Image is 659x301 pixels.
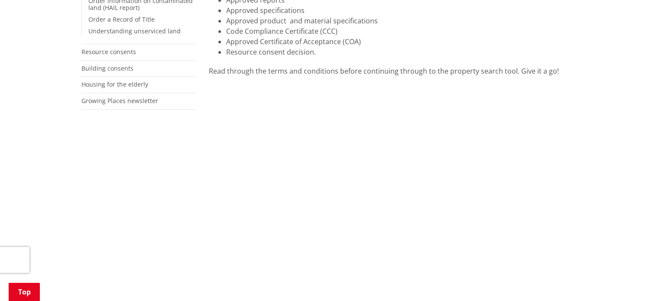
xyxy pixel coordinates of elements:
a: Growing Places newsletter [81,97,158,105]
a: Top [9,283,40,301]
a: Understanding unserviced land [88,27,181,35]
div: Read through the terms and conditions before continuing through to the property search tool. Give... [209,66,578,76]
li: Approved specifications [226,5,578,16]
li: Approved product and material specifications [226,16,578,26]
li: Resource consent decision. [226,47,578,57]
a: Building consents [81,64,133,72]
li: Approved Certificate of Acceptance (COA) [226,36,578,47]
iframe: Messenger Launcher [619,265,650,296]
a: Order a Record of Title [88,15,155,23]
li: Code Compliance Certificate (CCC) [226,26,578,36]
a: Resource consents [81,48,136,56]
a: Housing for the elderly [81,80,148,88]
